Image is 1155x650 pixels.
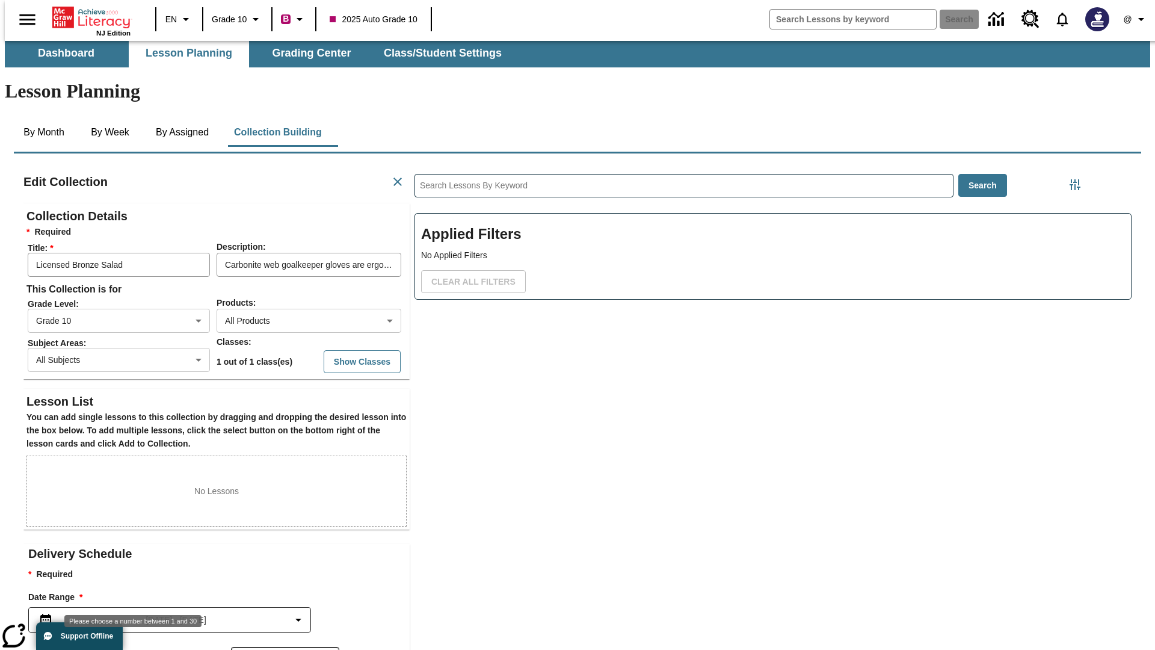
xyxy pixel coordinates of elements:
[26,411,407,451] h6: You can add single lessons to this collection by dragging and dropping the desired lesson into th...
[386,170,410,194] button: Cancel
[1085,7,1109,31] img: Avatar
[64,615,202,627] div: Please choose a number between 1 and 30
[5,36,1150,67] div: SubNavbar
[958,174,1007,197] button: Search
[52,5,131,29] a: Home
[981,3,1014,36] a: Data Center
[217,356,292,368] p: 1 out of 1 class(es)
[6,39,126,67] button: Dashboard
[96,29,131,37] span: NJ Edition
[224,118,331,147] button: Collection Building
[217,242,266,252] span: Description :
[36,622,123,650] button: Support Offline
[26,206,407,226] h2: Collection Details
[217,309,401,333] div: All Products
[283,11,289,26] span: B
[28,591,410,604] h3: Date Range
[251,39,372,67] button: Grading Center
[28,299,215,309] span: Grade Level :
[1047,4,1078,35] a: Notifications
[217,298,256,308] span: Products :
[28,309,210,333] div: Grade 10
[160,8,199,30] button: Language: EN, Select a language
[23,172,108,191] h2: Edit Collection
[1078,4,1116,35] button: Select a new avatar
[61,632,113,640] span: Support Offline
[414,213,1132,300] div: Applied Filters
[165,13,177,26] span: EN
[10,2,45,37] button: Open side menu
[374,39,511,67] button: Class/Student Settings
[34,613,306,627] button: Select the date range menu item
[217,253,401,277] input: Description
[415,175,953,197] input: Search Lessons By Keyword
[28,253,210,277] input: Title
[194,485,239,498] p: No Lessons
[80,118,140,147] button: By Week
[146,118,218,147] button: By Assigned
[28,568,410,581] p: Required
[276,8,312,30] button: Boost Class color is violet red. Change class color
[28,338,215,348] span: Subject Areas :
[1014,3,1047,36] a: Resource Center, Will open in new tab
[28,348,210,372] div: All Subjects
[14,118,74,147] button: By Month
[26,226,407,239] h6: Required
[5,39,513,67] div: SubNavbar
[330,13,417,26] span: 2025 Auto Grade 10
[28,544,410,563] h2: Delivery Schedule
[207,8,268,30] button: Grade: Grade 10, Select a grade
[291,613,306,627] svg: Collapse Date Range Filter
[212,13,247,26] span: Grade 10
[5,80,1150,102] h1: Lesson Planning
[1116,8,1155,30] button: Profile/Settings
[1063,173,1087,197] button: Filters Side menu
[1123,13,1132,26] span: @
[26,392,407,411] h2: Lesson List
[324,350,401,374] button: Show Classes
[421,249,1125,262] p: No Applied Filters
[26,281,407,298] h6: This Collection is for
[28,243,215,253] span: Title :
[217,337,251,347] span: Classes :
[421,220,1125,249] h2: Applied Filters
[770,10,936,29] input: search field
[129,39,249,67] button: Lesson Planning
[52,4,131,37] div: Home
